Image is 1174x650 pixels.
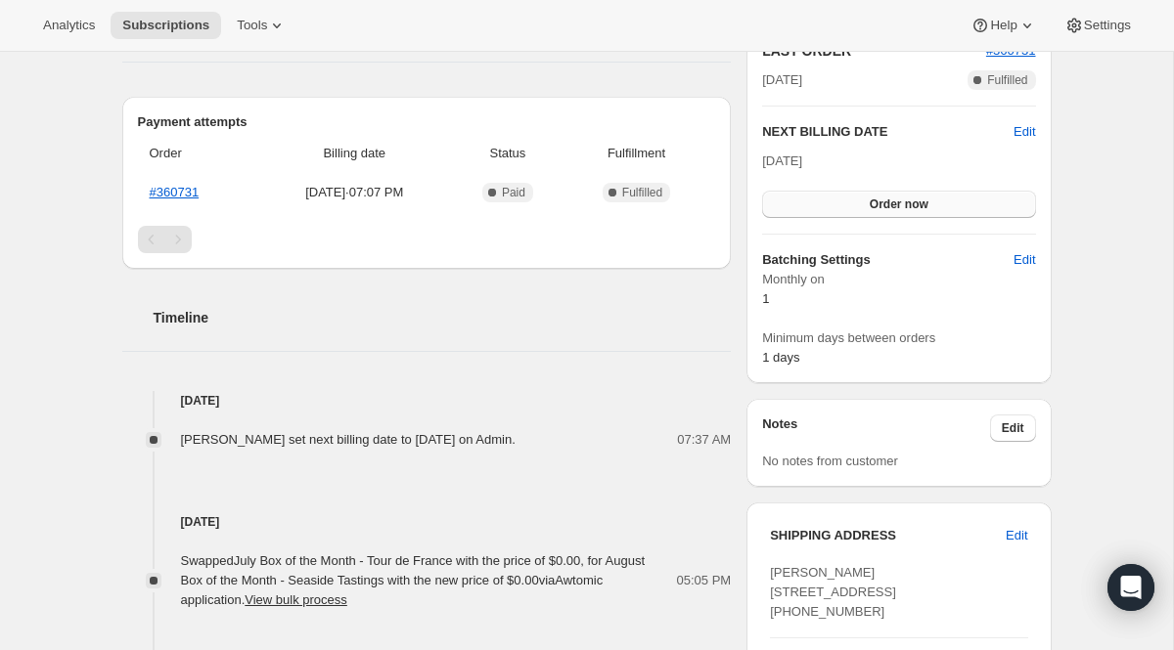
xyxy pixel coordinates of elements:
[677,430,731,450] span: 07:37 AM
[770,565,896,619] span: [PERSON_NAME] [STREET_ADDRESS] [PHONE_NUMBER]
[762,250,1014,270] h6: Batching Settings
[263,183,447,202] span: [DATE] · 07:07 PM
[181,432,516,447] span: [PERSON_NAME] set next billing date to [DATE] on Admin.
[959,12,1048,39] button: Help
[1107,564,1154,611] div: Open Intercom Messenger
[263,144,447,163] span: Billing date
[762,328,1035,348] span: Minimum days between orders
[502,185,525,200] span: Paid
[1002,420,1024,436] span: Edit
[1084,18,1131,33] span: Settings
[994,520,1039,551] button: Edit
[138,112,716,132] h2: Payment attempts
[150,185,200,199] a: #360731
[138,132,257,175] th: Order
[1002,244,1047,276] button: Edit
[762,291,769,306] span: 1
[111,12,221,39] button: Subscriptions
[762,270,1035,289] span: Monthly on
[1006,526,1027,545] span: Edit
[622,185,662,200] span: Fulfilled
[762,350,799,365] span: 1 days
[181,553,646,607] span: Swapped July Box of the Month - Tour de France with the price of $0.00, for August Box of the Mon...
[1053,12,1143,39] button: Settings
[762,191,1035,218] button: Order now
[43,18,95,33] span: Analytics
[138,226,716,253] nav: Pagination
[237,18,267,33] span: Tools
[122,512,732,532] h4: [DATE]
[762,454,898,468] span: No notes from customer
[225,12,298,39] button: Tools
[987,72,1027,88] span: Fulfilled
[990,414,1036,442] button: Edit
[154,308,732,327] h2: Timeline
[1014,122,1035,142] button: Edit
[569,144,703,163] span: Fulfillment
[990,18,1016,33] span: Help
[762,414,990,442] h3: Notes
[870,196,928,212] span: Order now
[762,122,1014,142] h2: NEXT BILLING DATE
[677,571,732,590] span: 05:05 PM
[122,18,209,33] span: Subscriptions
[1014,250,1035,270] span: Edit
[762,153,802,168] span: [DATE]
[458,144,558,163] span: Status
[762,70,802,90] span: [DATE]
[245,592,347,607] button: View bulk process
[122,391,732,411] h4: [DATE]
[31,12,107,39] button: Analytics
[770,526,1006,545] h3: SHIPPING ADDRESS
